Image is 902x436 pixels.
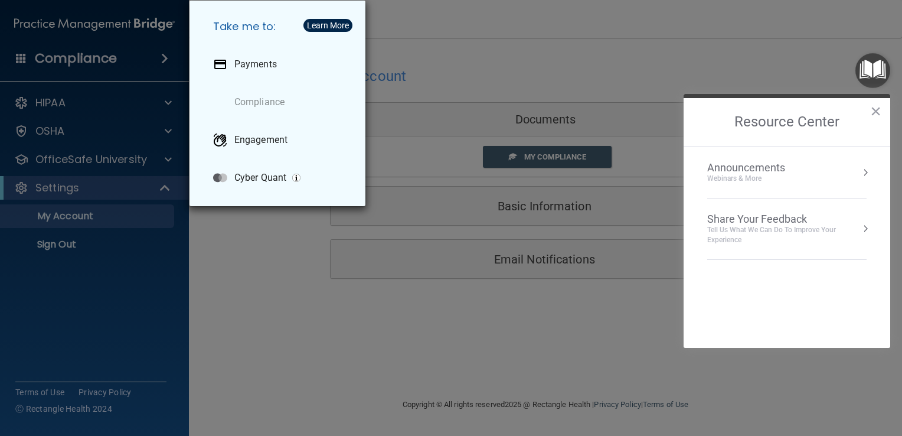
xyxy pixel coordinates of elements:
[307,21,349,30] div: Learn More
[234,172,286,184] p: Cyber Quant
[707,225,867,245] div: Tell Us What We Can Do to Improve Your Experience
[707,161,809,174] div: Announcements
[204,10,356,43] h5: Take me to:
[684,98,890,147] h2: Resource Center
[204,123,356,157] a: Engagement
[303,19,352,32] button: Learn More
[204,161,356,194] a: Cyber Quant
[707,213,867,226] div: Share Your Feedback
[707,174,809,184] div: Webinars & More
[204,86,356,119] a: Compliance
[234,58,277,70] p: Payments
[684,94,890,348] div: Resource Center
[234,134,287,146] p: Engagement
[855,53,890,88] button: Open Resource Center
[204,48,356,81] a: Payments
[870,102,881,121] button: Close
